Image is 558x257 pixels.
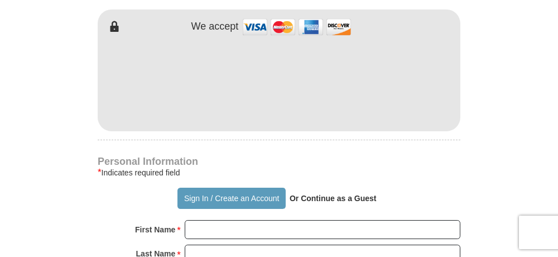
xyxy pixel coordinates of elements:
strong: Or Continue as a Guest [290,194,377,203]
h4: Personal Information [98,157,460,166]
button: Sign In / Create an Account [177,188,285,209]
div: Indicates required field [98,166,460,179]
h4: We accept [191,21,239,33]
img: credit cards accepted [241,15,353,39]
strong: First Name [135,222,175,237]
